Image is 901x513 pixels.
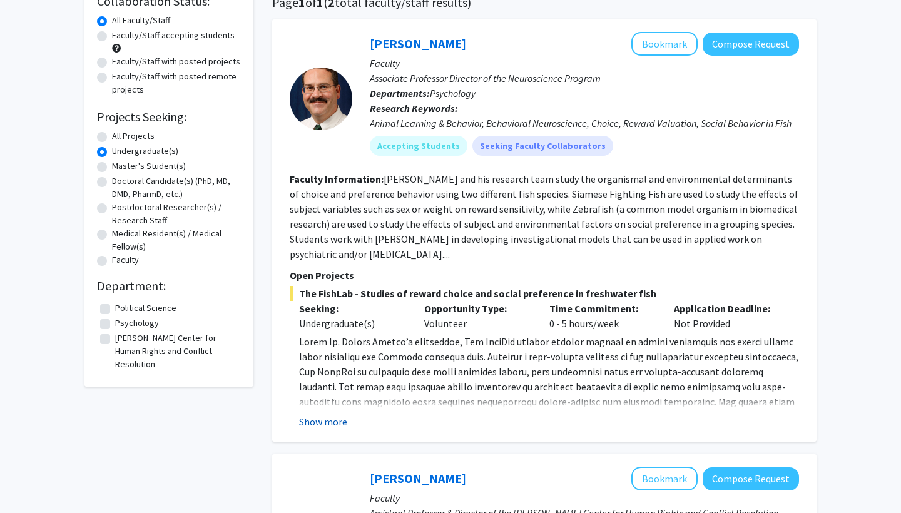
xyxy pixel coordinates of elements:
[370,102,458,114] b: Research Keywords:
[370,116,799,131] div: Animal Learning & Behavior, Behavioral Neuroscience, Choice, Reward Valuation, Social Behavior in...
[112,14,170,27] label: All Faculty/Staff
[112,55,240,68] label: Faculty/Staff with posted projects
[370,56,799,71] p: Faculty
[631,467,698,490] button: Add Francesca Parente to Bookmarks
[299,316,405,331] div: Undergraduate(s)
[424,301,531,316] p: Opportunity Type:
[112,130,155,143] label: All Projects
[415,301,540,331] div: Volunteer
[97,109,241,124] h2: Projects Seeking:
[115,302,176,315] label: Political Science
[112,253,139,267] label: Faculty
[370,36,466,51] a: [PERSON_NAME]
[9,457,53,504] iframe: Chat
[112,160,186,173] label: Master's Student(s)
[472,136,613,156] mat-chip: Seeking Faculty Collaborators
[115,332,238,371] label: [PERSON_NAME] Center for Human Rights and Conflict Resolution
[664,301,790,331] div: Not Provided
[370,136,467,156] mat-chip: Accepting Students
[290,173,798,260] fg-read-more: [PERSON_NAME] and his research team study the organismal and environmental determinants of choice...
[112,201,241,227] label: Postdoctoral Researcher(s) / Research Staff
[112,70,241,96] label: Faculty/Staff with posted remote projects
[430,87,476,99] span: Psychology
[370,87,430,99] b: Departments:
[112,145,178,158] label: Undergraduate(s)
[290,173,384,185] b: Faculty Information:
[97,278,241,293] h2: Department:
[674,301,780,316] p: Application Deadline:
[112,29,235,42] label: Faculty/Staff accepting students
[370,470,466,486] a: [PERSON_NAME]
[299,414,347,429] button: Show more
[115,317,159,330] label: Psychology
[112,175,241,201] label: Doctoral Candidate(s) (PhD, MD, DMD, PharmD, etc.)
[631,32,698,56] button: Add Drew Velkey to Bookmarks
[290,268,799,283] p: Open Projects
[549,301,656,316] p: Time Commitment:
[290,286,799,301] span: The FishLab - Studies of reward choice and social preference in freshwater fish
[112,227,241,253] label: Medical Resident(s) / Medical Fellow(s)
[370,71,799,86] p: Associate Professor Director of the Neuroscience Program
[299,301,405,316] p: Seeking:
[370,490,799,505] p: Faculty
[703,33,799,56] button: Compose Request to Drew Velkey
[703,467,799,490] button: Compose Request to Francesca Parente
[540,301,665,331] div: 0 - 5 hours/week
